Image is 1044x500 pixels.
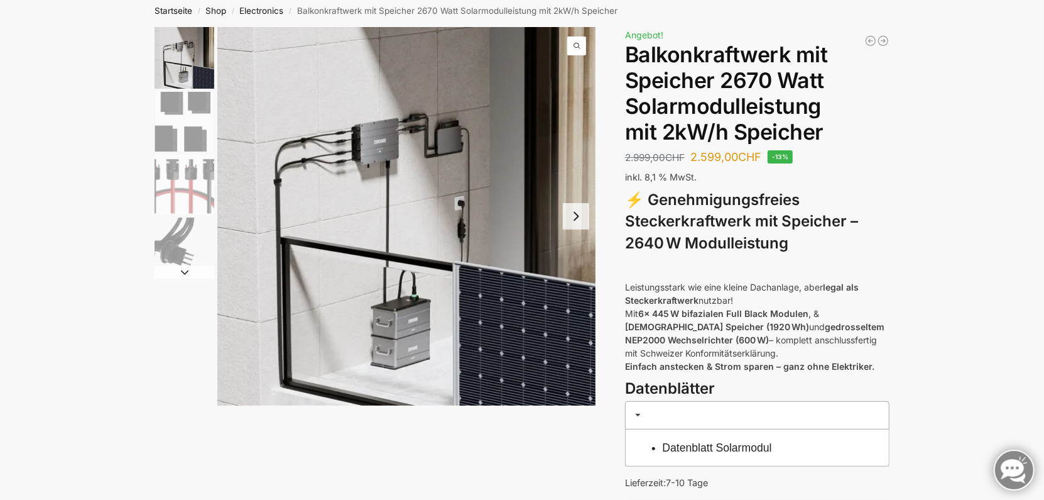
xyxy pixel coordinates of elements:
span: Angebot! [625,30,663,40]
span: / [226,6,239,16]
a: 890/600 Watt Solarkraftwerk + 2,7 KW Batteriespeicher Genehmigungsfrei [864,35,877,47]
a: Balkonkraftwerk 890 Watt Solarmodulleistung mit 2kW/h Zendure Speicher [877,35,889,47]
bdi: 2.999,00 [625,152,685,164]
img: 6 Module bificiaL [155,92,214,152]
a: Znedure solar flow Batteriespeicher fuer BalkonkraftwerkeZnedure solar flow Batteriespeicher fuer... [217,27,595,406]
img: Anschlusskabel_MC4 [155,155,214,214]
li: 2 / 4 [151,90,214,153]
a: Shop [205,6,226,16]
span: inkl. 8,1 % MwSt. [625,172,697,182]
li: 1 / 4 [151,27,214,90]
span: / [192,6,205,16]
img: Zendure-solar-flow-Batteriespeicher für Balkonkraftwerke [155,27,214,89]
li: 3 / 4 [151,153,214,216]
span: CHF [665,152,685,164]
li: 1 / 4 [217,27,595,406]
span: Lieferzeit: [625,477,708,488]
strong: 6x 445 W bifazialen Full Black Modulen [638,308,808,319]
button: Next slide [563,203,589,230]
bdi: 2.599,00 [690,150,761,164]
img: Zendure-solar-flow-Batteriespeicher für Balkonkraftwerke [217,27,595,406]
h1: Balkonkraftwerk mit Speicher 2670 Watt Solarmodulleistung mit 2kW/h Speicher [625,42,889,145]
h3: Datenblätter [625,378,889,400]
span: / [284,6,297,16]
h3: ⚡ Genehmigungsfreies Steckerkraftwerk mit Speicher – 2640 W Modulleistung [625,189,889,255]
li: 4 / 4 [151,216,214,279]
a: Startseite [155,6,192,16]
p: Leistungsstark wie eine kleine Dachanlage, aber nutzbar! Mit , & und – komplett anschlussfertig m... [625,281,889,373]
img: Anschlusskabel-3meter_schweizer-stecker [155,218,214,277]
strong: [DEMOGRAPHIC_DATA] Speicher (1920 Wh) [625,321,809,332]
span: CHF [738,150,761,164]
span: -13% [768,150,793,164]
a: Electronics [240,6,284,16]
button: Next slide [155,266,214,279]
span: 7-10 Tage [666,477,708,488]
strong: Einfach anstecken & Strom sparen – ganz ohne Elektriker. [625,361,874,372]
a: Datenblatt Solarmodul [663,442,772,454]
